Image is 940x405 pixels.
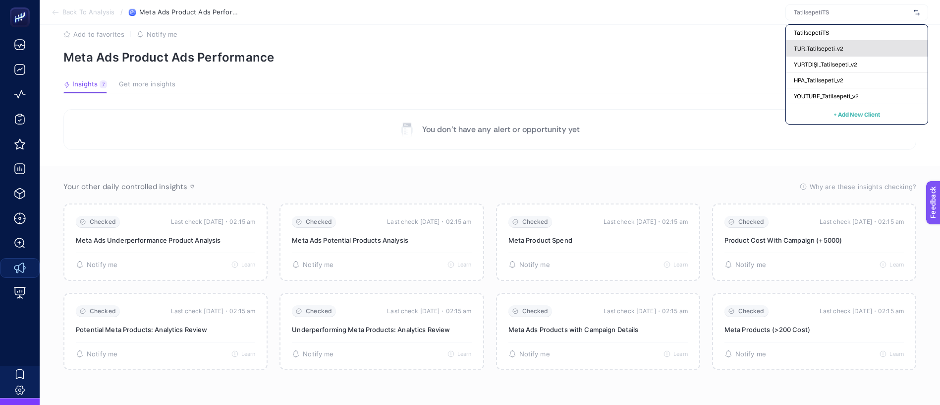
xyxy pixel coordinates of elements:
[673,261,688,268] span: Learn
[457,261,472,268] span: Learn
[508,236,688,245] p: Meta Product Spend
[63,203,916,370] section: Passive Insight Packages
[724,261,766,269] button: Notify me
[889,261,904,268] span: Learn
[447,350,472,357] button: Learn
[724,236,904,245] p: Product Cost With Campaign (+5000)
[6,3,38,11] span: Feedback
[63,30,124,38] button: Add to favorites
[76,261,117,269] button: Notify me
[292,350,333,358] button: Notify me
[833,108,880,120] button: + Add New Client
[231,261,256,268] button: Learn
[820,217,904,227] time: Last check [DATE]・02:15 am
[604,306,688,316] time: Last check [DATE]・02:15 am
[889,350,904,357] span: Learn
[90,218,116,226] span: Checked
[508,261,550,269] button: Notify me
[63,50,916,65] p: Meta Ads Product Ads Performance
[292,325,471,334] p: Underperforming Meta Products: Analytics Review
[63,182,187,192] span: Your other daily controlled insights
[810,182,916,192] span: Why are these insights checking?
[62,8,114,16] span: Back To Analysis
[72,80,98,88] span: Insights
[171,306,255,316] time: Last check [DATE]・02:15 am
[292,261,333,269] button: Notify me
[664,350,688,357] button: Learn
[137,30,177,38] button: Notify me
[519,261,550,269] span: Notify me
[73,30,124,38] span: Add to favorites
[738,308,765,315] span: Checked
[735,261,766,269] span: Notify me
[724,350,766,358] button: Notify me
[735,350,766,358] span: Notify me
[387,306,471,316] time: Last check [DATE]・02:15 am
[76,325,255,334] p: Potential Meta Products: Analytics Review
[457,350,472,357] span: Learn
[292,236,471,245] p: Meta Ads Potential Products Analysis
[519,350,550,358] span: Notify me
[820,306,904,316] time: Last check [DATE]・02:15 am
[306,308,332,315] span: Checked
[422,124,580,135] p: You don’t have any alert or opportunity yet
[87,261,117,269] span: Notify me
[794,29,829,37] span: TatilsepetiTS
[508,350,550,358] button: Notify me
[794,45,843,53] span: TUR_Tatilsepeti_v2
[604,217,688,227] time: Last check [DATE]・02:15 am
[387,217,471,227] time: Last check [DATE]・02:15 am
[880,261,904,268] button: Learn
[303,261,333,269] span: Notify me
[87,350,117,358] span: Notify me
[100,80,107,88] div: 7
[794,92,859,100] span: YOUTUBE_Tatilsepeti_v2
[522,218,549,226] span: Checked
[306,218,332,226] span: Checked
[119,80,175,88] span: Get more insights
[147,30,177,38] span: Notify me
[738,218,765,226] span: Checked
[231,350,256,357] button: Learn
[508,325,688,334] p: Meta Ads Products with Campaign Details
[673,350,688,357] span: Learn
[833,111,880,118] span: + Add New Client
[794,8,910,16] input: TatilsepetiTS
[914,7,920,17] img: svg%3e
[76,236,255,245] p: Meta Ads Underperformance Product Analysis
[171,217,255,227] time: Last check [DATE]・02:15 am
[241,350,256,357] span: Learn
[794,76,843,84] span: HPA_Tatilsepeti_v2
[664,261,688,268] button: Learn
[522,308,549,315] span: Checked
[303,350,333,358] span: Notify me
[724,325,904,334] p: Meta Products (>200 Cost)
[120,8,123,16] span: /
[794,61,857,68] span: YURTDIŞI_Tatilsepeti_v2
[76,350,117,358] button: Notify me
[241,261,256,268] span: Learn
[880,350,904,357] button: Learn
[139,8,238,16] span: Meta Ads Product Ads Performance
[90,308,116,315] span: Checked
[447,261,472,268] button: Learn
